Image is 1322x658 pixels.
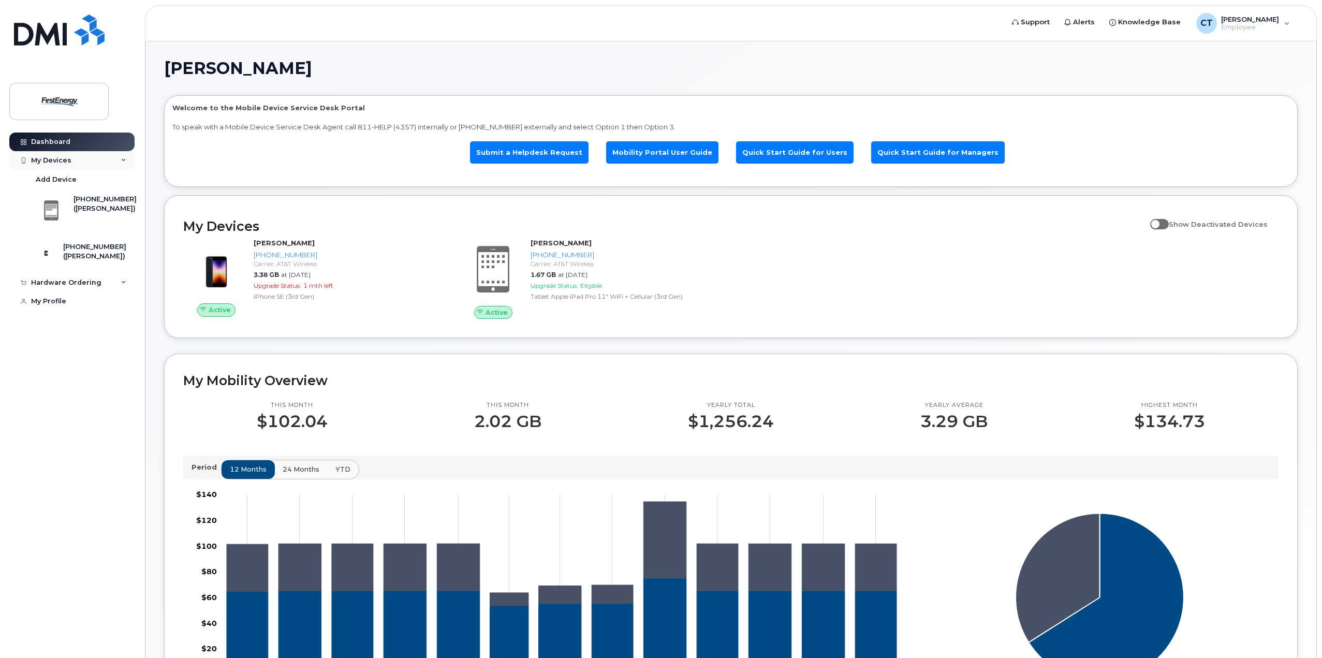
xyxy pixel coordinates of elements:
[183,373,1279,388] h2: My Mobility Overview
[196,516,217,525] tspan: $120
[254,282,301,289] span: Upgrade Status:
[531,250,721,260] div: [PHONE_NUMBER]
[164,61,312,76] span: [PERSON_NAME]
[172,122,1289,132] p: To speak with a Mobile Device Service Desk Agent call 811-HELP (4357) internally or [PHONE_NUMBER...
[183,218,1145,234] h2: My Devices
[460,238,725,319] a: Active[PERSON_NAME][PHONE_NUMBER]Carrier: AT&T Wireless1.67 GBat [DATE]Upgrade Status:EligibleTab...
[531,282,578,289] span: Upgrade Status:
[257,412,328,431] p: $102.04
[201,619,217,628] tspan: $40
[281,271,311,279] span: at [DATE]
[201,593,217,602] tspan: $60
[254,259,444,268] div: Carrier: AT&T Wireless
[172,103,1289,113] p: Welcome to the Mobile Device Service Desk Portal
[254,292,444,301] div: iPhone SE (3rd Gen)
[1150,214,1158,223] input: Show Deactivated Devices
[254,239,315,247] strong: [PERSON_NAME]
[580,282,602,289] span: Eligible
[192,243,241,293] img: image20231002-3703462-1angbar.jpeg
[183,238,448,317] a: Active[PERSON_NAME][PHONE_NUMBER]Carrier: AT&T Wireless3.38 GBat [DATE]Upgrade Status:1 mth lefti...
[531,292,721,301] div: Tablet Apple iPad Pro 11" WiFi + Cellular (3rd Gen)
[201,644,217,653] tspan: $20
[1169,220,1268,228] span: Show Deactivated Devices
[558,271,587,279] span: at [DATE]
[688,401,774,410] p: Yearly total
[920,412,988,431] p: 3.29 GB
[486,308,508,317] span: Active
[470,141,589,164] a: Submit a Helpdesk Request
[209,305,231,315] span: Active
[201,567,217,576] tspan: $80
[1134,412,1205,431] p: $134.73
[192,462,221,472] p: Period
[254,250,444,260] div: [PHONE_NUMBER]
[1277,613,1314,650] iframe: Messenger Launcher
[531,259,721,268] div: Carrier: AT&T Wireless
[871,141,1005,164] a: Quick Start Guide for Managers
[688,412,774,431] p: $1,256.24
[283,464,319,474] span: 24 months
[920,401,988,410] p: Yearly average
[227,502,897,606] g: 330-906-2709
[474,412,541,431] p: 2.02 GB
[531,271,556,279] span: 1.67 GB
[196,542,217,551] tspan: $100
[257,401,328,410] p: This month
[335,464,350,474] span: YTD
[303,282,333,289] span: 1 mth left
[606,141,718,164] a: Mobility Portal User Guide
[474,401,541,410] p: This month
[254,271,279,279] span: 3.38 GB
[736,141,854,164] a: Quick Start Guide for Users
[531,239,592,247] strong: [PERSON_NAME]
[1134,401,1205,410] p: Highest month
[196,490,217,499] tspan: $140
